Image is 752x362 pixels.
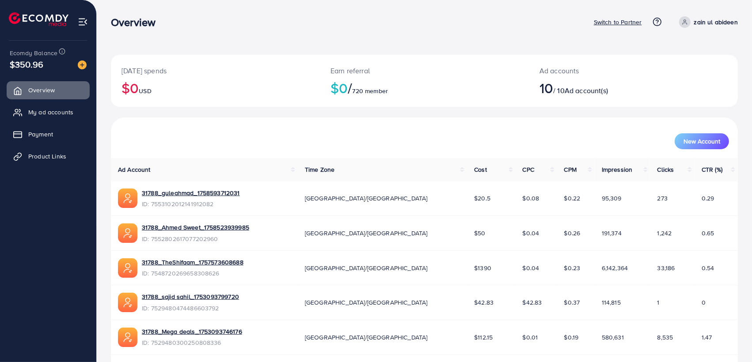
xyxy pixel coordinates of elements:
span: Impression [602,165,633,174]
a: 31788_Ahmed Sweet_1758523939985 [142,223,249,232]
span: [GEOGRAPHIC_DATA]/[GEOGRAPHIC_DATA] [305,229,428,238]
span: ID: 7529480300250808336 [142,338,242,347]
span: [GEOGRAPHIC_DATA]/[GEOGRAPHIC_DATA] [305,264,428,272]
span: $350.96 [10,58,43,71]
span: Overview [28,86,55,94]
span: $0.26 [564,229,581,238]
a: 31788_sajid sahil_1753093799720 [142,292,239,301]
span: Clicks [657,165,674,174]
a: 31788_Mega deals_1753093746176 [142,327,242,336]
span: Ad account(s) [565,86,608,95]
span: $1390 [474,264,491,272]
span: 273 [657,194,668,203]
span: [GEOGRAPHIC_DATA]/[GEOGRAPHIC_DATA] [305,298,428,307]
span: 720 member [353,87,388,95]
h2: $0 [330,79,518,96]
span: $0.19 [564,333,579,342]
span: New Account [684,138,720,144]
span: 191,374 [602,229,622,238]
a: Product Links [7,147,90,165]
span: $0.22 [564,194,581,203]
span: $0.37 [564,298,580,307]
span: 1,242 [657,229,672,238]
span: 0.65 [702,229,714,238]
button: New Account [675,133,729,149]
img: ic-ads-acc.e4c84228.svg [118,223,137,243]
span: 1.47 [702,333,712,342]
span: ID: 7548720269658308626 [142,269,243,278]
span: 1 [657,298,660,307]
a: 31788_TheShifaam_1757573608688 [142,258,243,267]
span: CPM [564,165,577,174]
span: CPC [523,165,534,174]
img: image [78,60,87,69]
span: 10 [539,78,553,98]
p: Ad accounts [539,65,675,76]
h3: Overview [111,16,163,29]
a: 31788_guleahmad_1758593712031 [142,189,240,197]
span: My ad accounts [28,108,73,117]
span: $0.01 [523,333,538,342]
img: ic-ads-acc.e4c84228.svg [118,328,137,347]
p: [DATE] spends [122,65,309,76]
span: [GEOGRAPHIC_DATA]/[GEOGRAPHIC_DATA] [305,333,428,342]
img: ic-ads-acc.e4c84228.svg [118,258,137,278]
span: / [348,78,352,98]
span: $0.08 [523,194,539,203]
img: menu [78,17,88,27]
span: ID: 7553102012141912082 [142,200,240,208]
span: 580,631 [602,333,624,342]
span: $42.83 [474,298,494,307]
a: Payment [7,125,90,143]
img: ic-ads-acc.e4c84228.svg [118,293,137,312]
span: $20.5 [474,194,490,203]
h2: $0 [122,79,309,96]
span: 0 [702,298,706,307]
span: 33,186 [657,264,675,272]
img: ic-ads-acc.e4c84228.svg [118,189,137,208]
span: $0.23 [564,264,581,272]
span: USD [139,87,151,95]
span: 6,142,364 [602,264,628,272]
p: zain ul abideen [694,17,738,27]
span: Ecomdy Balance [10,49,57,57]
a: zain ul abideen [676,16,738,28]
span: $0.04 [523,229,539,238]
span: Cost [474,165,487,174]
img: logo [9,12,68,26]
span: $112.15 [474,333,493,342]
span: Payment [28,130,53,139]
span: 114,815 [602,298,621,307]
span: [GEOGRAPHIC_DATA]/[GEOGRAPHIC_DATA] [305,194,428,203]
iframe: Chat [714,322,745,355]
span: $50 [474,229,485,238]
span: 95,309 [602,194,622,203]
p: Switch to Partner [594,17,642,27]
p: Earn referral [330,65,518,76]
span: 0.54 [702,264,714,272]
h2: / 10 [539,79,675,96]
a: Overview [7,81,90,99]
span: $0.04 [523,264,539,272]
a: My ad accounts [7,103,90,121]
span: ID: 7529480474486603792 [142,304,239,313]
span: Product Links [28,152,66,161]
span: 0.29 [702,194,714,203]
span: $42.83 [523,298,542,307]
span: CTR (%) [702,165,722,174]
span: 8,535 [657,333,673,342]
span: ID: 7552802617077202960 [142,234,249,243]
span: Ad Account [118,165,151,174]
span: Time Zone [305,165,334,174]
